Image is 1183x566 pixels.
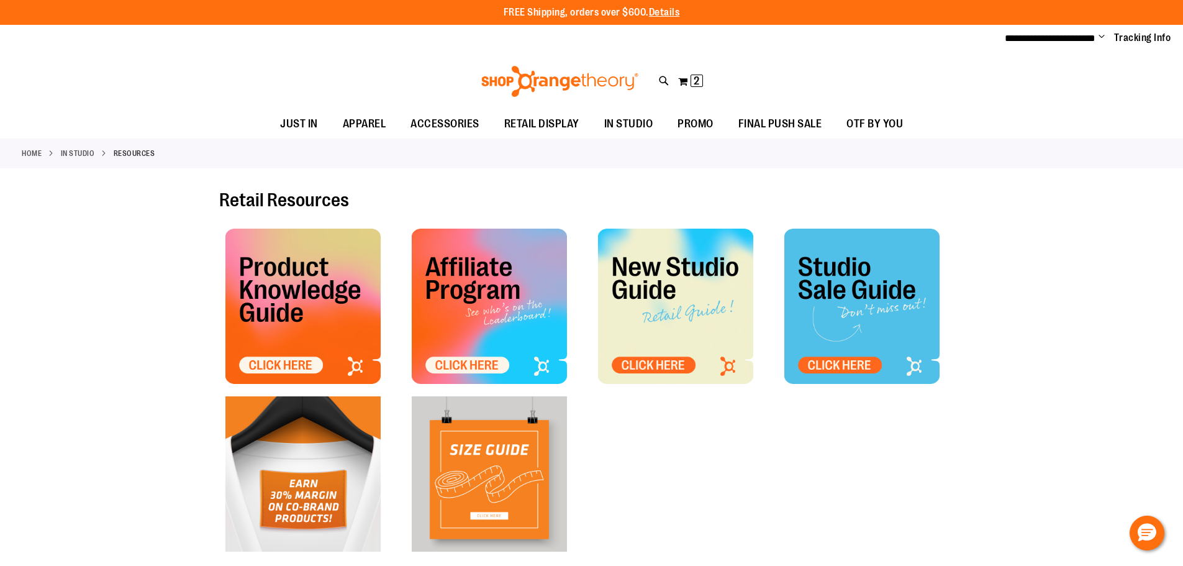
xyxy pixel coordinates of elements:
a: Tracking Info [1114,31,1171,45]
button: Account menu [1099,32,1105,44]
button: Hello, have a question? Let’s chat. [1130,516,1164,550]
img: OTF Affiliate Tile [412,229,567,384]
span: FINAL PUSH SALE [738,110,822,138]
a: FINAL PUSH SALE [726,110,835,139]
span: JUST IN [280,110,318,138]
img: Shop Orangetheory [479,66,640,97]
span: RETAIL DISPLAY [504,110,579,138]
h2: Retail Resources [219,190,964,210]
a: ACCESSORIES [398,110,492,139]
img: OTF - Studio Sale Tile [784,229,940,384]
a: PROMO [665,110,726,139]
span: 2 [694,75,699,87]
span: PROMO [678,110,714,138]
span: IN STUDIO [604,110,653,138]
span: APPAREL [343,110,386,138]
a: Details [649,7,680,18]
a: APPAREL [330,110,399,139]
span: ACCESSORIES [410,110,479,138]
span: OTF BY YOU [846,110,903,138]
strong: Resources [114,148,155,159]
p: FREE Shipping, orders over $600. [504,6,680,20]
a: OTF BY YOU [834,110,915,139]
a: IN STUDIO [61,148,95,159]
a: JUST IN [268,110,330,139]
a: Home [22,148,42,159]
a: IN STUDIO [592,110,666,138]
img: OTF Tile - Co Brand Marketing [225,396,381,552]
a: RETAIL DISPLAY [492,110,592,139]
